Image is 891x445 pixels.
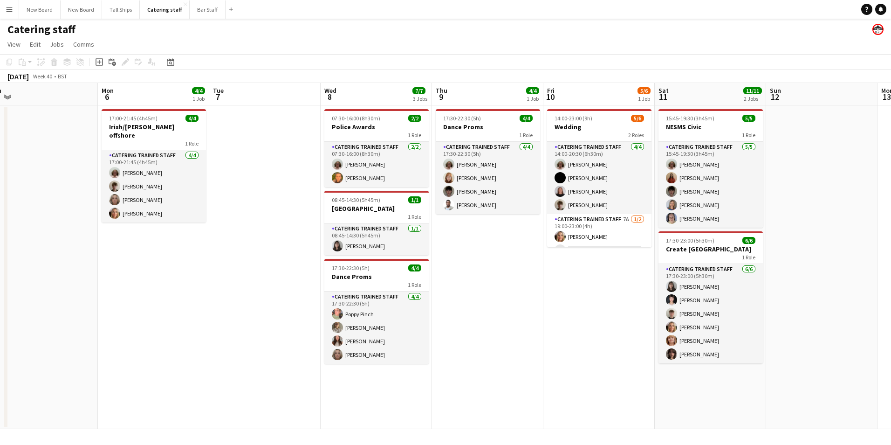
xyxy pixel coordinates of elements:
span: Mon [102,86,114,95]
span: 15:45-19:30 (3h45m) [666,115,714,122]
app-job-card: 17:30-22:30 (5h)4/4Dance Proms1 RoleCatering trained staff4/417:30-22:30 (5h)Poppy Pinch[PERSON_N... [324,259,429,364]
app-job-card: 14:00-23:00 (9h)5/6Wedding2 RolesCatering trained staff4/414:00-20:30 (6h30m)[PERSON_NAME][PERSON... [547,109,651,247]
span: 14:00-23:00 (9h) [555,115,592,122]
span: Wed [324,86,336,95]
span: 1 Role [408,132,421,139]
div: 1 Job [192,95,205,102]
app-card-role: Catering trained staff4/417:00-21:45 (4h45m)[PERSON_NAME][PERSON_NAME][PERSON_NAME][PERSON_NAME] [102,150,206,222]
h3: Police Awards [324,123,429,131]
span: 12 [768,91,781,102]
app-job-card: 07:30-16:00 (8h30m)2/2Police Awards1 RoleCatering trained staff2/207:30-16:00 (8h30m)[PERSON_NAME... [324,109,429,187]
a: Jobs [46,38,68,50]
span: 4/4 [408,264,421,271]
span: 4/4 [192,87,205,94]
div: 1 Job [527,95,539,102]
app-card-role: Catering trained staff7A1/219:00-23:00 (4h)[PERSON_NAME] [547,214,651,259]
span: Sun [770,86,781,95]
app-card-role: Catering trained staff1/108:45-14:30 (5h45m)[PERSON_NAME] [324,223,429,255]
span: 1 Role [408,281,421,288]
span: Comms [73,40,94,49]
span: 4/4 [185,115,199,122]
span: 8 [323,91,336,102]
span: 1 Role [519,132,533,139]
a: Comms [69,38,98,50]
span: 5/6 [637,87,651,94]
span: 08:45-14:30 (5h45m) [332,196,380,203]
a: Edit [26,38,44,50]
app-card-role: Catering trained staff4/417:30-22:30 (5h)Poppy Pinch[PERSON_NAME][PERSON_NAME][PERSON_NAME] [324,292,429,364]
span: Fri [547,86,555,95]
span: 2/2 [408,115,421,122]
app-card-role: Catering trained staff5/515:45-19:30 (3h45m)[PERSON_NAME][PERSON_NAME][PERSON_NAME][PERSON_NAME][... [658,142,763,228]
h3: [GEOGRAPHIC_DATA] [324,204,429,213]
a: View [4,38,24,50]
app-job-card: 08:45-14:30 (5h45m)1/1[GEOGRAPHIC_DATA]1 RoleCatering trained staff1/108:45-14:30 (5h45m)[PERSON_... [324,191,429,255]
span: 17:30-22:30 (5h) [332,264,370,271]
h3: Wedding [547,123,651,131]
app-job-card: 17:00-21:45 (4h45m)4/4Irish/[PERSON_NAME] offshore1 RoleCatering trained staff4/417:00-21:45 (4h4... [102,109,206,222]
button: New Board [19,0,61,19]
span: 2 Roles [628,132,644,139]
app-card-role: Catering trained staff6/617:30-23:00 (5h30m)[PERSON_NAME][PERSON_NAME][PERSON_NAME][PERSON_NAME][... [658,264,763,363]
div: BST [58,73,67,80]
app-card-role: Catering trained staff4/417:30-22:30 (5h)[PERSON_NAME][PERSON_NAME][PERSON_NAME][PERSON_NAME] [436,142,540,214]
span: Edit [30,40,41,49]
span: 4/4 [526,87,539,94]
span: Thu [436,86,447,95]
h3: NESMS Civic [658,123,763,131]
span: 1 Role [742,254,755,261]
span: 17:30-22:30 (5h) [443,115,481,122]
app-card-role: Catering trained staff2/207:30-16:00 (8h30m)[PERSON_NAME][PERSON_NAME] [324,142,429,187]
span: 9 [434,91,447,102]
span: 5/5 [742,115,755,122]
button: Tall Ships [102,0,140,19]
span: 5/6 [631,115,644,122]
span: 17:00-21:45 (4h45m) [109,115,158,122]
span: 6 [100,91,114,102]
span: 4/4 [520,115,533,122]
span: 11 [657,91,669,102]
app-card-role: Catering trained staff4/414:00-20:30 (6h30m)[PERSON_NAME][PERSON_NAME][PERSON_NAME][PERSON_NAME] [547,142,651,214]
button: Catering staff [140,0,190,19]
span: 1 Role [408,213,421,220]
h3: Create [GEOGRAPHIC_DATA] [658,245,763,253]
h3: Dance Proms [324,272,429,281]
span: View [7,40,21,49]
div: 1 Job [638,95,650,102]
div: [DATE] [7,72,29,81]
h3: Irish/[PERSON_NAME] offshore [102,123,206,139]
span: Jobs [50,40,64,49]
span: Tue [213,86,224,95]
span: 7 [212,91,224,102]
button: Bar Staff [190,0,226,19]
span: 1/1 [408,196,421,203]
app-job-card: 17:30-22:30 (5h)4/4Dance Proms1 RoleCatering trained staff4/417:30-22:30 (5h)[PERSON_NAME][PERSON... [436,109,540,214]
span: 6/6 [742,237,755,244]
app-job-card: 15:45-19:30 (3h45m)5/5NESMS Civic1 RoleCatering trained staff5/515:45-19:30 (3h45m)[PERSON_NAME][... [658,109,763,228]
div: 2 Jobs [744,95,761,102]
span: 17:30-23:00 (5h30m) [666,237,714,244]
span: 1 Role [185,140,199,147]
span: Week 40 [31,73,54,80]
span: 07:30-16:00 (8h30m) [332,115,380,122]
span: 7/7 [412,87,425,94]
span: 1 Role [742,132,755,139]
span: 11/11 [743,87,762,94]
div: 3 Jobs [413,95,427,102]
app-user-avatar: Beach Ballroom [872,24,884,35]
app-job-card: 17:30-23:00 (5h30m)6/6Create [GEOGRAPHIC_DATA]1 RoleCatering trained staff6/617:30-23:00 (5h30m)[... [658,231,763,363]
span: Sat [658,86,669,95]
button: New Board [61,0,102,19]
h3: Dance Proms [436,123,540,131]
span: 10 [546,91,555,102]
h1: Catering staff [7,22,75,36]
